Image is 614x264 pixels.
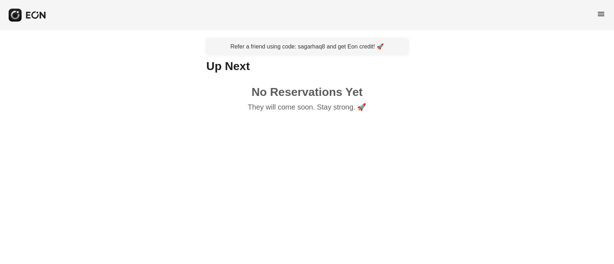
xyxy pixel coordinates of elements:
span: menu [597,10,605,18]
h1: Up Next [206,62,408,70]
p: They will come soon. Stay strong. 🚀 [248,102,367,112]
a: Refer a friend using code: sagarhaq8 and get Eon credit! 🚀 [206,39,408,55]
h1: No Reservations Yet [251,88,363,96]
